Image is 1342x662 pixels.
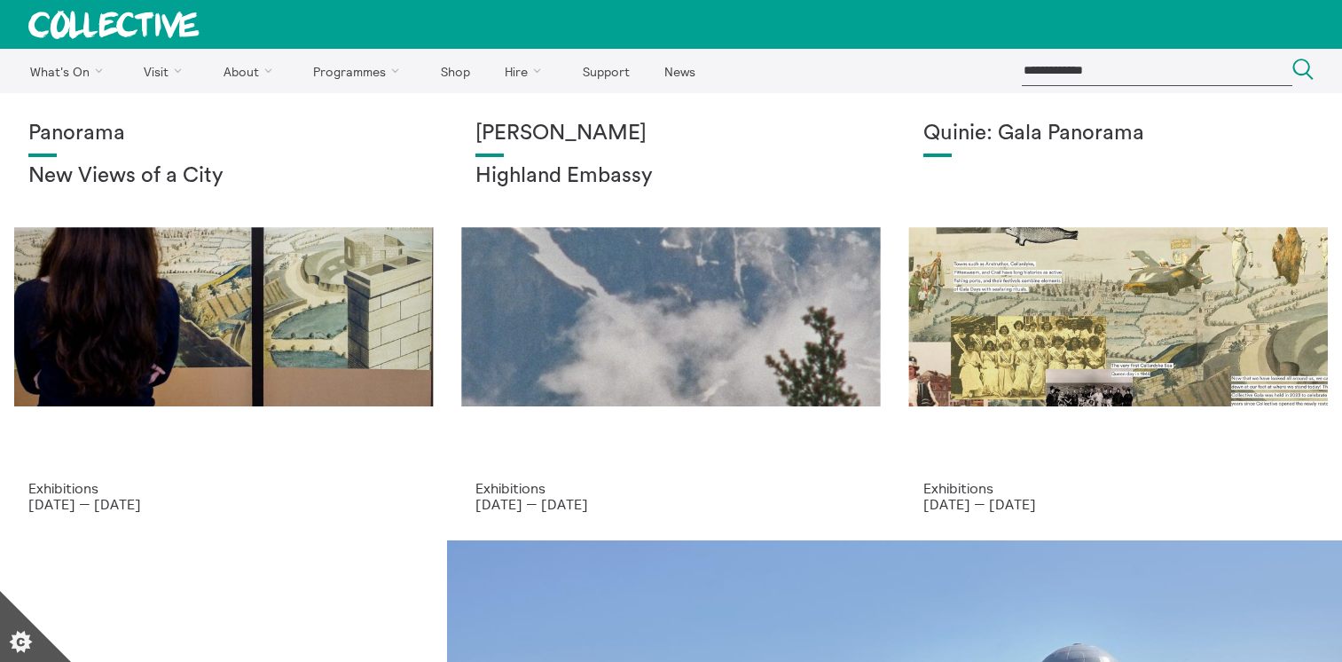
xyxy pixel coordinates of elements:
a: Visit [129,49,205,93]
a: Support [567,49,645,93]
a: Programmes [298,49,422,93]
a: Solar wheels 17 [PERSON_NAME] Highland Embassy Exhibitions [DATE] — [DATE] [447,93,894,540]
p: Exhibitions [923,480,1314,496]
p: [DATE] — [DATE] [475,496,866,512]
a: Shop [425,49,485,93]
a: News [648,49,710,93]
h2: Highland Embassy [475,164,866,189]
a: Hire [490,49,564,93]
a: About [208,49,294,93]
a: What's On [14,49,125,93]
p: [DATE] — [DATE] [923,496,1314,512]
p: Exhibitions [475,480,866,496]
a: Josie Vallely Quinie: Gala Panorama Exhibitions [DATE] — [DATE] [895,93,1342,540]
h1: [PERSON_NAME] [475,122,866,146]
p: Exhibitions [28,480,419,496]
h1: Quinie: Gala Panorama [923,122,1314,146]
h1: Panorama [28,122,419,146]
h2: New Views of a City [28,164,419,189]
p: [DATE] — [DATE] [28,496,419,512]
